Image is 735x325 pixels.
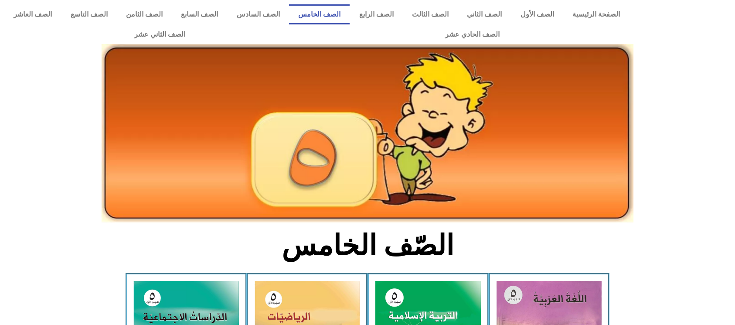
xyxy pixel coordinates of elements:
[4,24,315,44] a: الصف الثاني عشر
[61,4,116,24] a: الصف التاسع
[117,4,172,24] a: الصف الثامن
[289,4,350,24] a: الصف الخامس
[4,4,61,24] a: الصف العاشر
[563,4,629,24] a: الصفحة الرئيسية
[350,4,402,24] a: الصف الرابع
[511,4,563,24] a: الصف الأول
[403,4,458,24] a: الصف الثالث
[228,4,289,24] a: الصف السادس
[224,229,512,263] h2: الصّف الخامس
[172,4,227,24] a: الصف السابع
[315,24,630,44] a: الصف الحادي عشر
[458,4,511,24] a: الصف الثاني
